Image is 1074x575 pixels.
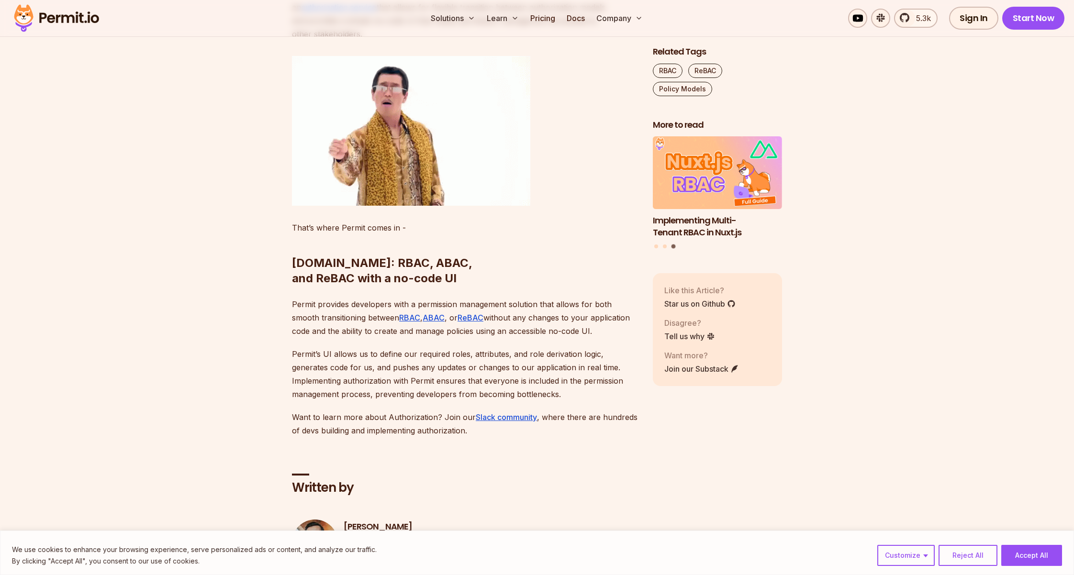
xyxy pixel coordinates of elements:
[664,317,715,329] p: Disagree?
[423,313,445,322] a: ABAC
[653,46,782,58] h2: Related Tags
[526,9,559,28] a: Pricing
[671,244,675,249] button: Go to slide 3
[653,82,712,96] a: Policy Models
[664,350,739,361] p: Want more?
[939,545,997,566] button: Reject All
[292,479,638,497] h2: Written by
[664,285,736,296] p: Like this Article?
[292,56,530,206] img: ezgif-2-da9d983523.gif
[653,215,782,239] h3: Implementing Multi-Tenant RBAC in Nuxt.js
[563,9,589,28] a: Docs
[399,313,420,322] a: RBAC
[653,137,782,210] img: Implementing Multi-Tenant RBAC in Nuxt.js
[664,298,736,310] a: Star us on Github
[653,137,782,239] a: Implementing Multi-Tenant RBAC in Nuxt.jsImplementing Multi-Tenant RBAC in Nuxt.js
[292,520,338,565] img: Daniel Bass
[593,9,647,28] button: Company
[292,217,638,286] h2: [DOMAIN_NAME]: RBAC, ABAC, and ReBAC with a no-code UI
[458,313,483,322] a: ReBAC
[476,412,537,422] a: Slack community
[483,9,523,28] button: Learn
[653,119,782,131] h2: More to read
[910,12,931,24] span: 5.3k
[688,64,722,78] a: ReBAC
[653,137,782,239] li: 3 of 3
[877,545,935,566] button: Customize
[427,9,479,28] button: Solutions
[344,521,638,533] h3: [PERSON_NAME]
[12,544,377,555] p: We use cookies to enhance your browsing experience, serve personalized ads or content, and analyz...
[894,9,938,28] a: 5.3k
[292,221,638,234] p: That’s where Permit comes in -
[12,555,377,567] p: By clicking "Accept All", you consent to our use of cookies.
[653,64,682,78] a: RBAC
[664,331,715,342] a: Tell us why
[1002,7,1065,30] a: Start Now
[292,298,638,338] p: Permit provides developers with a permission management solution that allows for both smooth tran...
[663,245,667,249] button: Go to slide 2
[949,7,998,30] a: Sign In
[653,137,782,250] div: Posts
[664,363,739,375] a: Join our Substack
[292,347,638,401] p: Permit’s UI allows us to define our required roles, attributes, and role derivation logic, genera...
[10,2,103,34] img: Permit logo
[654,245,658,249] button: Go to slide 1
[292,410,638,437] p: Want to learn more about Authorization? Join our , where there are hundreds of devs building and ...
[1001,545,1062,566] button: Accept All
